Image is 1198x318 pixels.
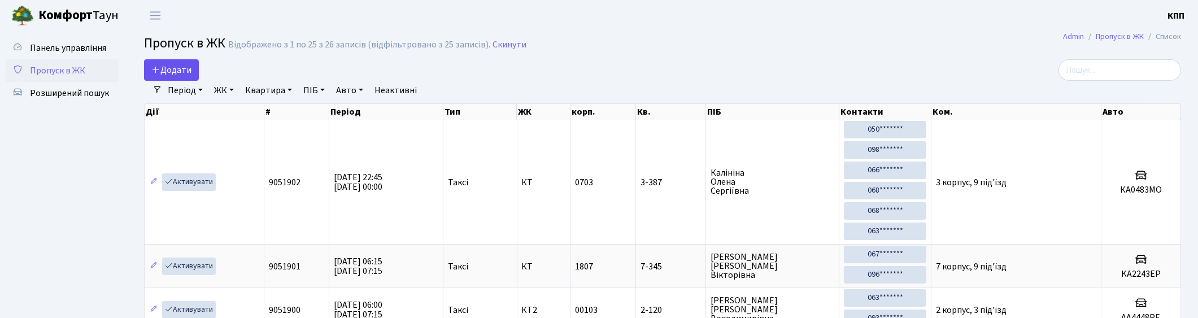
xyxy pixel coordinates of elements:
span: [PERSON_NAME] [PERSON_NAME] Вікторівна [711,252,834,280]
span: Панель управління [30,42,106,54]
a: Активувати [162,173,216,191]
span: 0703 [575,176,593,189]
th: # [264,104,329,120]
th: корп. [570,104,637,120]
th: ПІБ [706,104,839,120]
a: Розширений пошук [6,82,119,104]
div: Відображено з 1 по 25 з 26 записів (відфільтровано з 25 записів). [228,40,490,50]
a: Додати [144,59,199,81]
span: КТ2 [522,306,565,315]
span: 2 корпус, 3 під'їзд [936,304,1007,316]
span: [DATE] 22:45 [DATE] 00:00 [334,171,382,193]
b: Комфорт [38,6,93,24]
th: ЖК [517,104,570,120]
input: Пошук... [1058,59,1181,81]
th: Дії [145,104,264,120]
span: КТ [522,262,565,271]
span: 3 корпус, 9 під'їзд [936,176,1007,189]
span: 9051901 [269,260,300,273]
span: 00103 [575,304,598,316]
th: Кв. [636,104,706,120]
a: Неактивні [370,81,421,100]
span: 1807 [575,260,593,273]
a: Панель управління [6,37,119,59]
span: 2-120 [641,306,701,315]
span: Таксі [448,306,468,315]
a: Пропуск в ЖК [6,59,119,82]
span: 3-387 [641,178,701,187]
a: КПП [1167,9,1184,23]
a: Авто [332,81,368,100]
th: Період [329,104,443,120]
th: Контакти [839,104,931,120]
span: Пропуск в ЖК [30,64,85,77]
h5: КА0483МО [1106,185,1176,195]
a: Період [163,81,207,100]
span: [DATE] 06:15 [DATE] 07:15 [334,255,382,277]
span: КТ [522,178,565,187]
a: Скинути [493,40,526,50]
span: 9051900 [269,304,300,316]
a: Квартира [241,81,297,100]
h5: KA2243EP [1106,269,1176,280]
th: Тип [443,104,517,120]
span: Додати [151,64,191,76]
a: Активувати [162,258,216,275]
th: Ком. [931,104,1101,120]
b: КПП [1167,10,1184,22]
a: ЖК [210,81,238,100]
span: Таун [38,6,119,25]
img: logo.png [11,5,34,27]
span: Розширений пошук [30,87,109,99]
a: ПІБ [299,81,329,100]
span: Таксі [448,178,468,187]
span: 7 корпус, 9 під'їзд [936,260,1007,273]
span: Калініна Олена Сергіївна [711,168,834,195]
span: 9051902 [269,176,300,189]
span: 7-345 [641,262,701,271]
th: Авто [1101,104,1181,120]
span: Таксі [448,262,468,271]
span: Пропуск в ЖК [144,33,225,53]
button: Переключити навігацію [141,6,169,25]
